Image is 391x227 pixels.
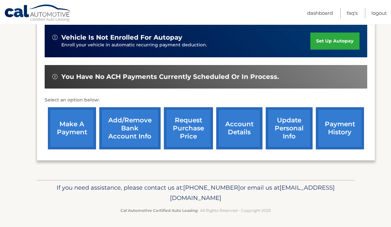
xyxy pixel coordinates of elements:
p: Enroll your vehicle in automatic recurring payment deduction. [61,42,311,49]
a: request purchase price [164,107,213,149]
a: payment history [316,107,364,149]
a: Cal Automotive [4,4,72,23]
p: If you need assistance, please contact us at: or email us at [41,183,351,203]
a: FAQ's [347,8,358,18]
p: - All Rights Reserved - Copyright 2025 [41,207,351,214]
a: account details [216,107,262,149]
p: Select an option below: [45,96,367,104]
span: [PHONE_NUMBER] [183,184,240,191]
span: You have no ACH payments currently scheduled or in process. [61,73,279,81]
a: Logout [371,8,387,18]
a: Dashboard [307,8,333,18]
a: update personal info [266,107,313,149]
span: vehicle is not enrolled for autopay [61,33,182,42]
a: make a payment [48,107,96,149]
a: set up autopay [310,33,359,50]
a: Add/Remove bank account info [99,107,161,149]
img: alert-white.svg [52,35,58,40]
img: alert-white.svg [52,74,58,79]
strong: Cal Automotive Certified Auto Leasing [120,208,198,213]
